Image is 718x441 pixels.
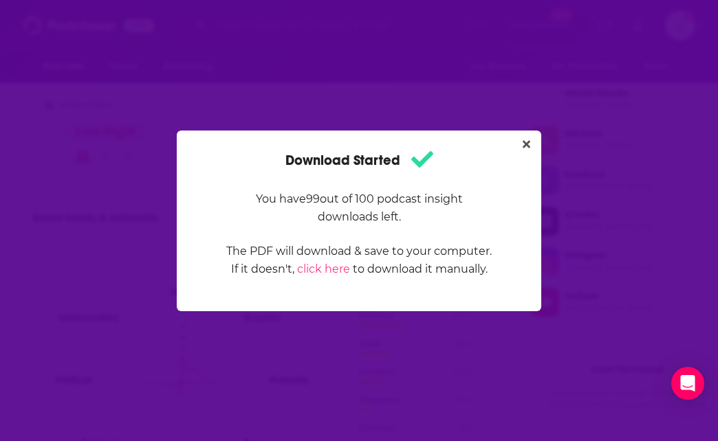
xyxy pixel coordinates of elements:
[297,262,350,275] a: click here
[671,367,704,400] div: Open Intercom Messenger
[517,136,536,153] button: Close
[285,147,433,174] h1: Download Started
[226,190,492,226] p: You have 99 out of 100 podcast insight downloads left.
[226,242,492,278] p: The PDF will download & save to your computer. If it doesn't, to download it manually.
